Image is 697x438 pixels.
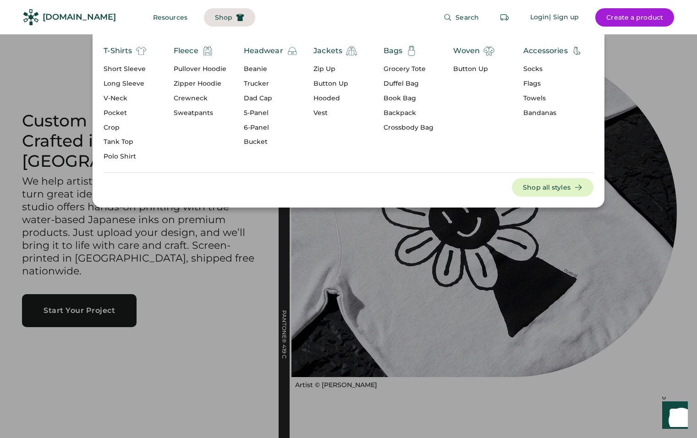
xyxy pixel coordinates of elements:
div: Tank Top [104,137,147,147]
div: Towels [523,94,582,103]
div: Pullover Hoodie [174,65,226,74]
div: Accessories [523,45,568,56]
div: Headwear [244,45,283,56]
div: Bucket [244,137,298,147]
div: Socks [523,65,582,74]
img: hoodie.svg [202,45,213,56]
div: 6-Panel [244,123,298,132]
div: Jackets [313,45,342,56]
span: Shop [215,14,232,21]
div: Crossbody Bag [384,123,434,132]
div: V-Neck [104,94,147,103]
button: Shop [204,8,255,27]
button: Create a product [595,8,674,27]
button: Retrieve an order [495,8,514,27]
div: Zip Up [313,65,357,74]
div: Button Up [313,79,357,88]
div: Login [530,13,549,22]
button: Resources [142,8,198,27]
div: Zipper Hoodie [174,79,226,88]
span: Search [456,14,479,21]
img: accessories-ab-01.svg [571,45,582,56]
div: Pocket [104,109,147,118]
div: Dad Cap [244,94,298,103]
img: beanie.svg [287,45,298,56]
div: Backpack [384,109,434,118]
div: Long Sleeve [104,79,147,88]
button: Shop all styles [512,178,593,197]
div: Button Up [453,65,494,74]
img: Totebag-01.svg [406,45,417,56]
div: Trucker [244,79,298,88]
div: Polo Shirt [104,152,147,161]
div: Sweatpants [174,109,226,118]
div: Beanie [244,65,298,74]
div: 5-Panel [244,109,298,118]
div: | Sign up [549,13,579,22]
div: [DOMAIN_NAME] [43,11,116,23]
div: Short Sleeve [104,65,147,74]
div: Vest [313,109,357,118]
div: Bags [384,45,403,56]
div: Flags [523,79,582,88]
div: Bandanas [523,109,582,118]
img: t-shirt%20%282%29.svg [136,45,147,56]
div: Crop [104,123,147,132]
div: Hooded [313,94,357,103]
iframe: Front Chat [653,397,693,436]
button: Search [433,8,490,27]
div: Duffel Bag [384,79,434,88]
img: shirt.svg [483,45,494,56]
div: Book Bag [384,94,434,103]
img: Rendered Logo - Screens [23,9,39,25]
div: Grocery Tote [384,65,434,74]
div: Woven [453,45,480,56]
div: Crewneck [174,94,226,103]
img: jacket%20%281%29.svg [346,45,357,56]
div: Fleece [174,45,198,56]
div: T-Shirts [104,45,132,56]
